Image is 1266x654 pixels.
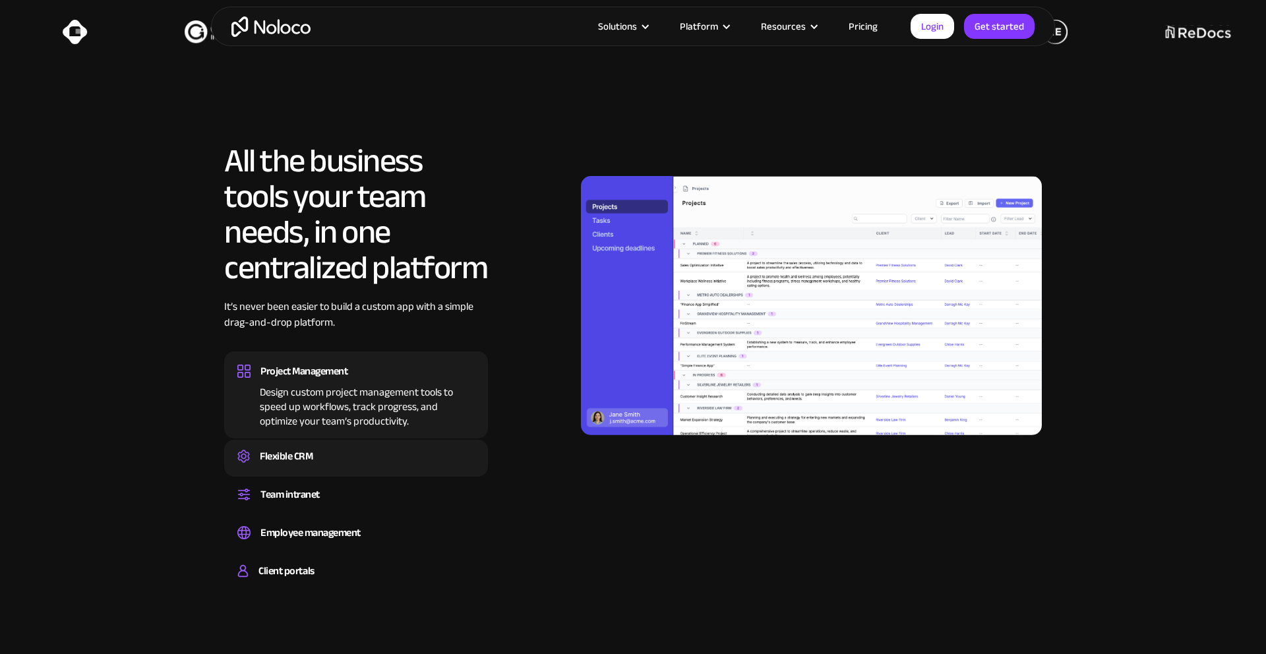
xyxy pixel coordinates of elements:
[224,143,488,285] h2: All the business tools your team needs, in one centralized platform
[237,581,475,585] div: Build a secure, fully-branded, and personalized client portal that lets your customers self-serve.
[237,504,475,508] div: Set up a central space for your team to collaborate, share information, and stay up to date on co...
[237,381,475,429] div: Design custom project management tools to speed up workflows, track progress, and optimize your t...
[964,14,1035,39] a: Get started
[224,299,488,350] div: It’s never been easier to build a custom app with a simple drag-and-drop platform.
[582,18,663,35] div: Solutions
[237,543,475,547] div: Easily manage employee information, track performance, and handle HR tasks from a single platform.
[911,14,954,39] a: Login
[761,18,806,35] div: Resources
[260,485,320,504] div: Team intranet
[231,16,311,37] a: home
[663,18,744,35] div: Platform
[260,361,347,381] div: Project Management
[260,523,361,543] div: Employee management
[832,18,894,35] a: Pricing
[258,561,314,581] div: Client portals
[744,18,832,35] div: Resources
[260,446,313,466] div: Flexible CRM
[598,18,637,35] div: Solutions
[237,466,475,470] div: Create a custom CRM that you can adapt to your business’s needs, centralize your workflows, and m...
[680,18,718,35] div: Platform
